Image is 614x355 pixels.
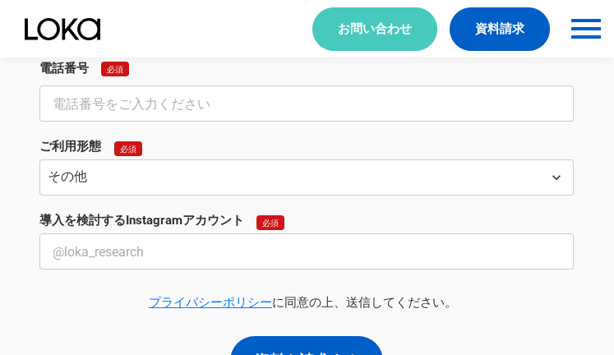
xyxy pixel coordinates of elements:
[39,233,574,270] input: @loka_research
[312,7,437,51] a: お問い合わせ
[120,144,136,154] p: 必須
[39,60,89,77] p: 電話番号
[262,218,279,228] p: 必須
[39,85,574,122] input: 電話番号をご入力ください
[450,7,550,51] a: 資料請求
[149,295,272,310] a: プライバシーポリシー
[39,212,244,229] p: 導入を検討するInstagramアカウント
[39,138,101,155] p: ご利用形態
[566,9,606,48] button: menu
[107,64,123,74] p: 必須
[31,294,574,311] p: に同意の上、送信してください。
